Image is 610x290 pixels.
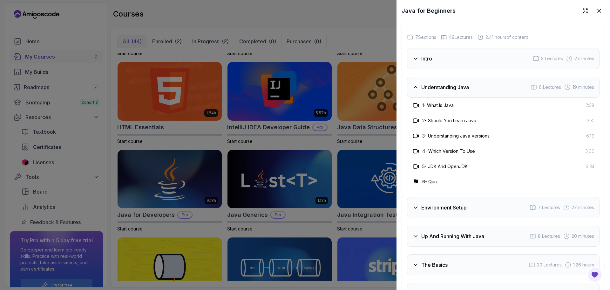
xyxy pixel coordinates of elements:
[586,163,594,170] span: 3:34
[574,55,594,62] span: 2 minutes
[572,233,594,239] span: 20 minutes
[422,102,454,109] h3: 1 - What Is Java
[579,5,591,17] button: Expand drawer
[415,34,436,40] span: 7 Sections
[537,262,562,268] span: 20 Lectures
[573,262,594,268] span: 1.26 hours
[407,48,600,69] button: Intro3 Lectures 2 minutes
[573,84,594,90] span: 19 minutes
[538,204,560,211] span: 7 Lectures
[421,261,448,269] h3: The Basics
[422,148,475,154] h3: 4 - Which Version To Use
[572,204,594,211] span: 27 minutes
[586,133,594,139] span: 6:19
[538,233,560,239] span: 8 Lectures
[402,6,456,15] h2: Java for Beginners
[585,148,594,154] span: 3:00
[422,133,490,139] h3: 3 - Understanding Java Versions
[421,55,432,62] h3: Intro
[407,254,600,275] button: The Basics20 Lectures 1.26 hours
[449,34,473,40] span: 49 Lectures
[421,83,469,91] h3: Understanding Java
[407,226,600,247] button: Up And Running With Java8 Lectures 20 minutes
[407,77,600,98] button: Understanding Java6 Lectures 19 minutes
[539,84,561,90] span: 6 Lectures
[587,117,594,124] span: 3:31
[541,55,563,62] span: 3 Lectures
[421,204,467,211] h3: Environment Setup
[422,117,476,124] h3: 2 - Should You Learn Java
[587,267,602,282] button: Open Feedback Button
[422,163,468,170] h3: 5 - JDK And OpenJDK
[485,34,528,40] span: 2.41 hours of content
[422,179,438,185] h3: 6 - Quiz
[586,102,594,109] span: 2:38
[407,197,600,218] button: Environment Setup7 Lectures 27 minutes
[421,232,484,240] h3: Up And Running With Java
